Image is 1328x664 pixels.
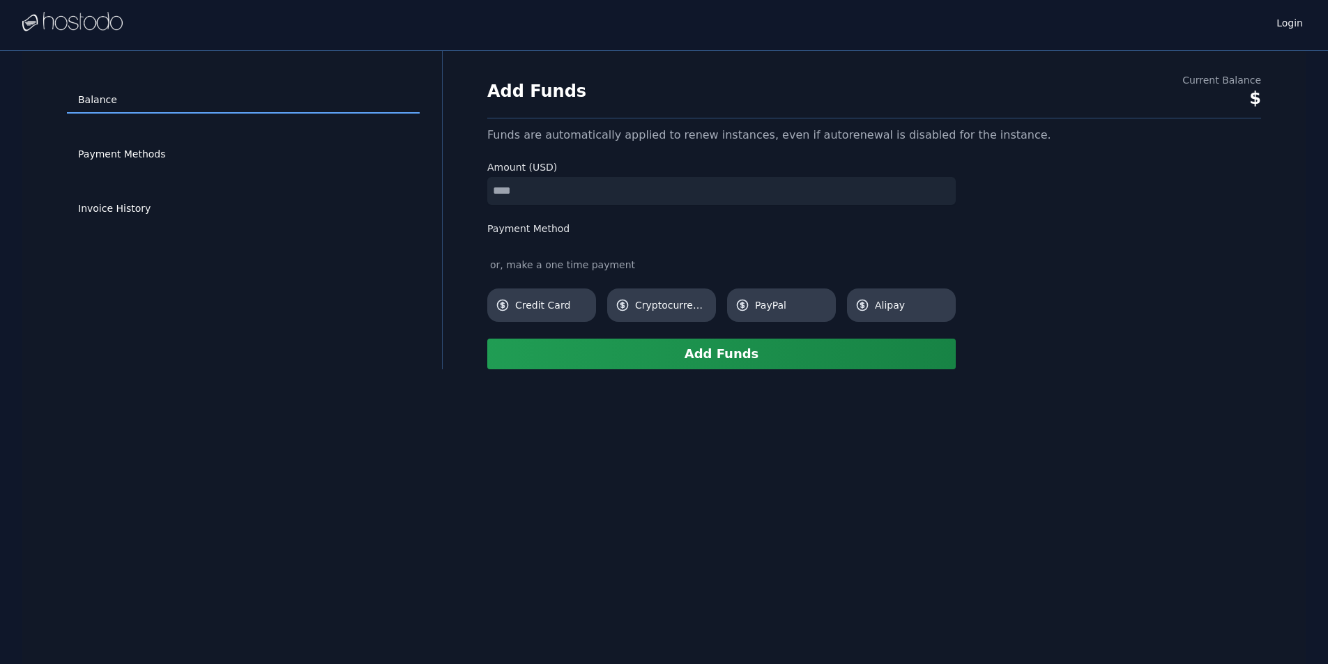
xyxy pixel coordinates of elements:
[1274,13,1306,30] a: Login
[755,298,827,312] span: PayPal
[487,160,956,174] label: Amount (USD)
[67,141,420,168] a: Payment Methods
[487,127,1261,144] div: Funds are automatically applied to renew instances, even if autorenewal is disabled for the insta...
[67,196,420,222] a: Invoice History
[875,298,947,312] span: Alipay
[67,87,420,114] a: Balance
[487,339,956,369] button: Add Funds
[1182,73,1261,87] div: Current Balance
[487,222,956,236] label: Payment Method
[635,298,708,312] span: Cryptocurrency
[515,298,588,312] span: Credit Card
[487,80,586,102] h1: Add Funds
[22,12,123,33] img: Logo
[1182,87,1261,109] div: $
[487,258,956,272] div: or, make a one time payment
